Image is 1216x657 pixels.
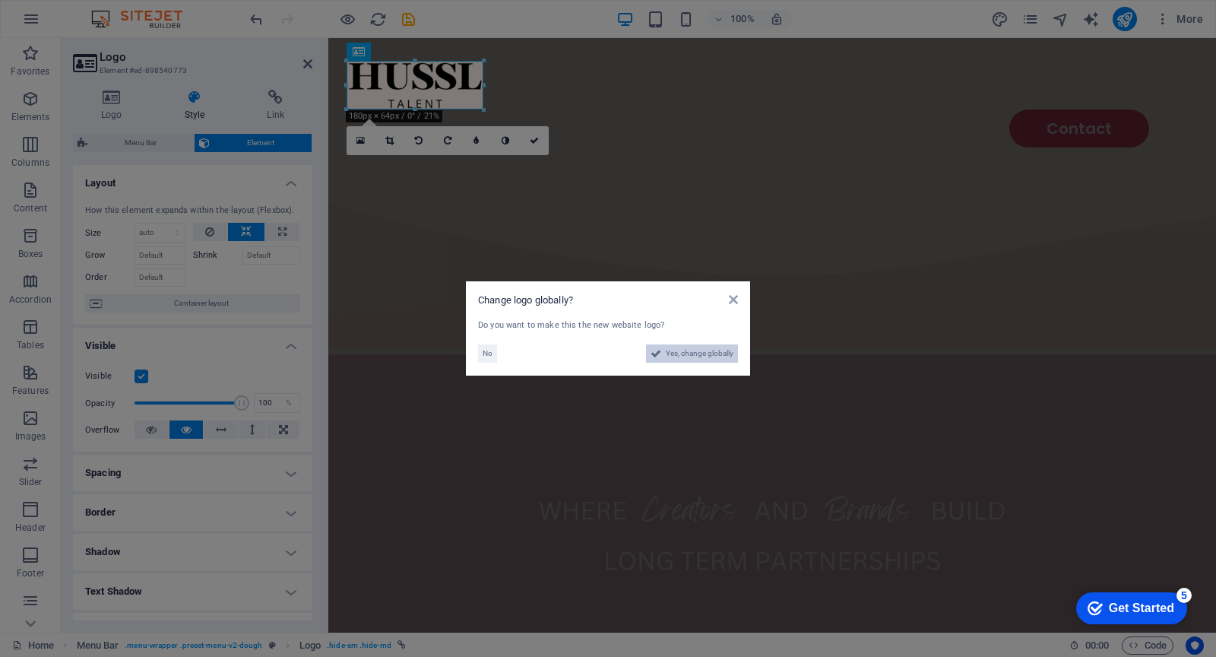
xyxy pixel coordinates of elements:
[478,319,738,332] div: Do you want to make this the new website logo?
[12,8,123,40] div: Get Started 5 items remaining, 0% complete
[45,17,110,30] div: Get Started
[666,344,733,363] span: Yes, change globally
[112,3,128,18] div: 5
[478,294,573,306] span: Change logo globally?
[483,344,492,363] span: No
[478,344,497,363] button: No
[646,344,738,363] button: Yes, change globally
